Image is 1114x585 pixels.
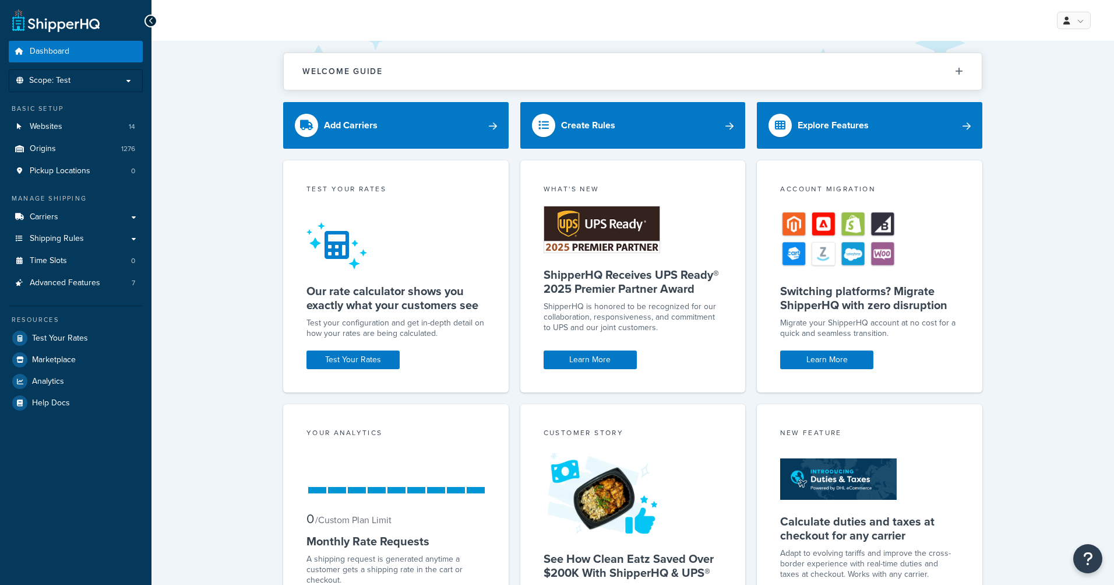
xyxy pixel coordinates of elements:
span: Advanced Features [30,278,100,288]
span: Shipping Rules [30,234,84,244]
h5: Our rate calculator shows you exactly what your customers see [306,284,485,312]
span: Marketplace [32,355,76,365]
a: Pickup Locations0 [9,160,143,182]
a: Origins1276 [9,138,143,160]
div: Test your configuration and get in-depth detail on how your rates are being calculated. [306,318,485,339]
div: Basic Setup [9,104,143,114]
span: Origins [30,144,56,154]
div: Customer Story [544,428,722,441]
p: ShipperHQ is honored to be recognized for our collaboration, responsiveness, and commitment to UP... [544,302,722,333]
span: 0 [131,166,135,176]
small: / Custom Plan Limit [315,513,392,527]
span: Scope: Test [29,76,70,86]
div: Account Migration [780,184,959,197]
h5: See How Clean Eatz Saved Over $200K With ShipperHQ & UPS® [544,552,722,580]
a: Add Carriers [283,102,509,149]
span: 1276 [121,144,135,154]
li: Advanced Features [9,272,143,294]
span: Dashboard [30,47,69,57]
a: Test Your Rates [9,328,143,349]
div: Resources [9,315,143,325]
span: Websites [30,122,62,132]
a: Learn More [780,351,873,369]
div: Your Analytics [306,428,485,441]
span: 0 [131,256,135,266]
span: Carriers [30,212,58,222]
h5: ShipperHQ Receives UPS Ready® 2025 Premier Partner Award [544,268,722,296]
div: Create Rules [561,117,615,134]
div: Explore Features [798,117,869,134]
a: Learn More [544,351,637,369]
li: Websites [9,116,143,138]
a: Time Slots0 [9,250,143,272]
div: New Feature [780,428,959,441]
a: Create Rules [520,102,746,149]
button: Open Resource Center [1073,544,1102,573]
span: Time Slots [30,256,67,266]
span: Help Docs [32,398,70,408]
a: Advanced Features7 [9,272,143,294]
span: Analytics [32,377,64,387]
li: Origins [9,138,143,160]
span: 0 [306,509,314,528]
a: Carriers [9,206,143,228]
h5: Monthly Rate Requests [306,534,485,548]
div: Migrate your ShipperHQ account at no cost for a quick and seamless transition. [780,318,959,339]
span: 14 [129,122,135,132]
p: Adapt to evolving tariffs and improve the cross-border experience with real-time duties and taxes... [780,548,959,580]
a: Websites14 [9,116,143,138]
a: Analytics [9,371,143,392]
div: Add Carriers [324,117,378,134]
button: Welcome Guide [284,53,982,90]
li: Pickup Locations [9,160,143,182]
a: Shipping Rules [9,228,143,250]
a: Explore Features [757,102,982,149]
a: Marketplace [9,349,143,370]
div: Test your rates [306,184,485,197]
a: Help Docs [9,393,143,414]
div: What's New [544,184,722,197]
h2: Welcome Guide [302,67,383,76]
span: Test Your Rates [32,334,88,344]
a: Dashboard [9,41,143,62]
span: Pickup Locations [30,166,90,176]
div: Manage Shipping [9,194,143,204]
h5: Switching platforms? Migrate ShipperHQ with zero disruption [780,284,959,312]
a: Test Your Rates [306,351,400,369]
span: 7 [132,278,135,288]
li: Time Slots [9,250,143,272]
h5: Calculate duties and taxes at checkout for any carrier [780,514,959,542]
